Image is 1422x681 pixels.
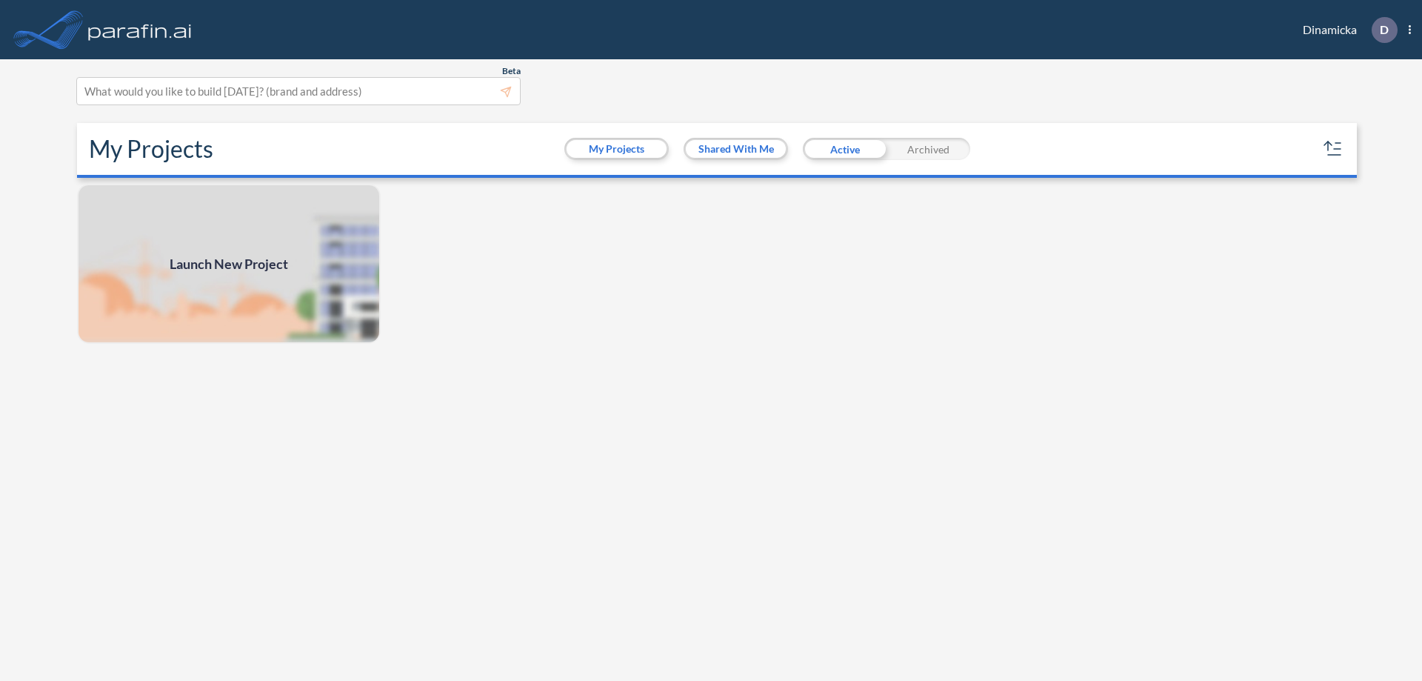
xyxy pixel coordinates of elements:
[77,184,381,344] a: Launch New Project
[1380,23,1389,36] p: D
[803,138,887,160] div: Active
[89,135,213,163] h2: My Projects
[85,15,195,44] img: logo
[1321,137,1345,161] button: sort
[567,140,667,158] button: My Projects
[887,138,970,160] div: Archived
[686,140,786,158] button: Shared With Me
[502,65,521,77] span: Beta
[77,184,381,344] img: add
[1281,17,1411,43] div: Dinamicka
[170,254,288,274] span: Launch New Project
